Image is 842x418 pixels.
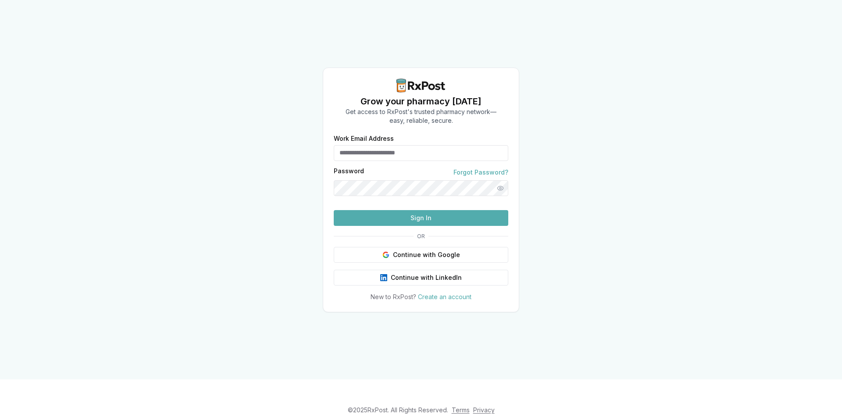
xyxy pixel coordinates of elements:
img: Google [382,251,389,258]
img: LinkedIn [380,274,387,281]
a: Privacy [473,406,495,414]
p: Get access to RxPost's trusted pharmacy network— easy, reliable, secure. [346,107,496,125]
button: Continue with LinkedIn [334,270,508,286]
button: Sign In [334,210,508,226]
span: OR [414,233,428,240]
button: Show password [492,180,508,196]
a: Create an account [418,293,471,300]
img: RxPost Logo [393,79,449,93]
label: Work Email Address [334,136,508,142]
span: New to RxPost? [371,293,416,300]
label: Password [334,168,364,177]
a: Terms [452,406,470,414]
button: Continue with Google [334,247,508,263]
h1: Grow your pharmacy [DATE] [346,95,496,107]
a: Forgot Password? [453,168,508,177]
